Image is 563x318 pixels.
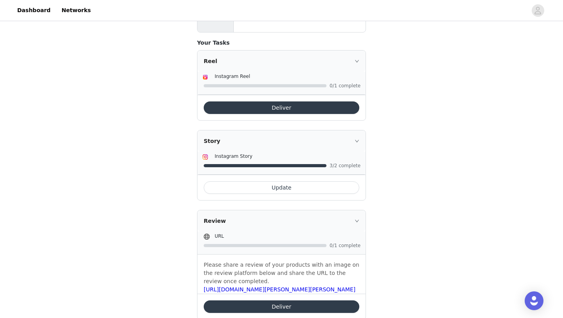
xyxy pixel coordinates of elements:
[204,286,355,293] a: [URL][DOMAIN_NAME][PERSON_NAME][PERSON_NAME]
[330,163,361,168] span: 3/2 complete
[197,210,366,231] div: icon: rightReview
[355,59,359,63] i: icon: right
[202,74,208,80] img: Instagram Reels Icon
[215,233,224,239] span: URL
[204,300,359,313] button: Deliver
[204,101,359,114] button: Deliver
[204,181,359,194] button: Update
[57,2,95,19] a: Networks
[204,261,359,285] p: Please share a review of your products with an image on the review platform below and share the U...
[330,243,361,248] span: 0/1 complete
[525,291,543,310] div: Open Intercom Messenger
[202,154,208,160] img: Instagram Icon
[330,83,361,88] span: 0/1 complete
[13,2,55,19] a: Dashboard
[197,39,366,47] h4: Your Tasks
[355,139,359,143] i: icon: right
[197,130,366,152] div: icon: rightStory
[197,51,366,72] div: icon: rightReel
[355,219,359,223] i: icon: right
[215,74,250,79] span: Instagram Reel
[215,154,253,159] span: Instagram Story
[534,4,541,17] div: avatar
